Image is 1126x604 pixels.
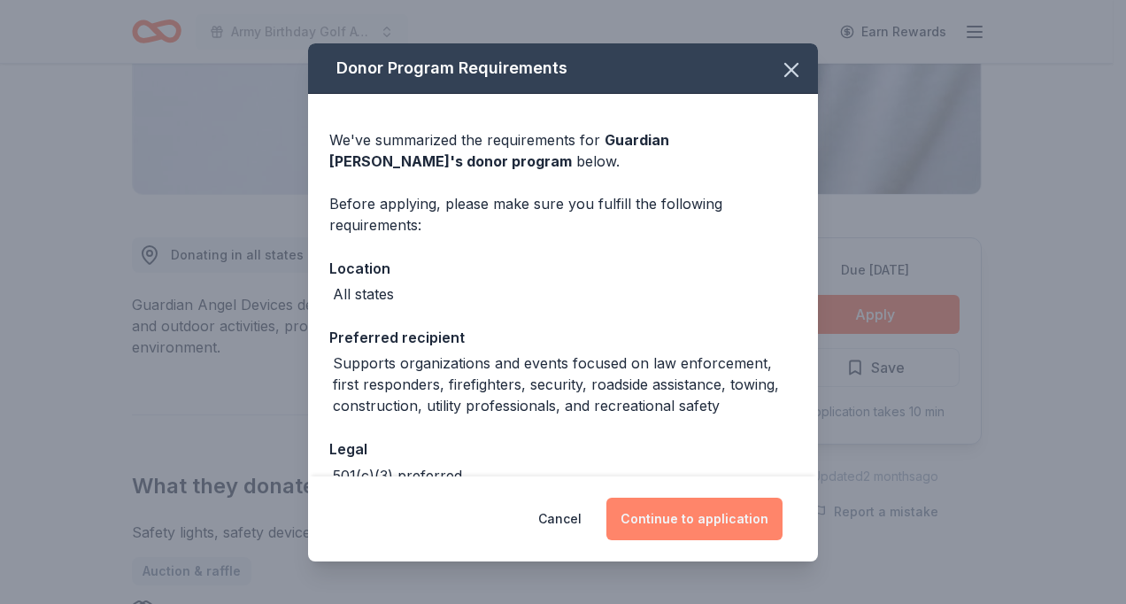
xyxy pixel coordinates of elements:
button: Cancel [538,498,582,540]
div: Legal [329,438,797,461]
div: We've summarized the requirements for below. [329,129,797,172]
div: All states [333,283,394,305]
div: Preferred recipient [329,326,797,349]
div: Before applying, please make sure you fulfill the following requirements: [329,193,797,236]
div: Supports organizations and events focused on law enforcement, first responders, firefighters, sec... [333,352,797,416]
div: 501(c)(3) preferred [333,465,462,486]
div: Location [329,257,797,280]
div: Donor Program Requirements [308,43,818,94]
button: Continue to application [606,498,783,540]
